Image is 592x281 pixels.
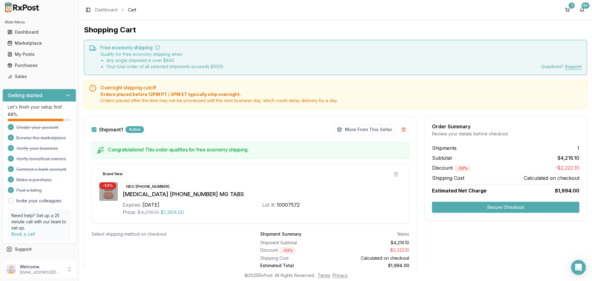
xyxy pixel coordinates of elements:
[7,62,71,68] div: Purchases
[100,97,582,104] span: Orders placed after this time may not be processed until the next business day, which could delay...
[106,64,223,70] li: Your total order of all selected shipments exceeds $ 1000
[337,262,409,269] div: $1,994.00
[106,57,223,64] li: Any single shipment is over $ 800
[160,209,184,216] span: $1,994.00
[262,201,275,209] div: Lot #:
[5,20,74,25] h2: Main Menu
[15,257,36,263] span: Feedback
[334,125,396,134] button: More From This Seller
[16,135,66,141] span: Browse the marketplace
[16,198,61,204] a: Invite your colleagues
[432,154,452,162] span: Subtotal
[2,60,76,70] button: Purchases
[432,165,471,171] span: Discount
[99,182,118,201] img: Biktarvy 50-200-25 MG TABS
[260,255,332,261] div: Shipping Cost
[16,187,42,193] span: Post a listing
[7,29,71,35] div: Dashboard
[333,273,348,278] a: Privacy
[123,209,136,216] div: Price:
[7,51,71,57] div: My Posts
[5,71,74,82] a: Sales
[5,60,74,71] a: Purchases
[16,145,58,151] span: Verify your business
[2,49,76,59] button: My Posts
[128,7,136,13] span: Cart
[2,27,76,37] button: Dashboard
[7,73,71,80] div: Sales
[108,147,404,152] h5: Congratulations! This order qualifies for free economy shipping.
[100,91,582,97] span: Orders placed before 12PM PT / 3PM ET typically ship overnight.
[318,273,330,278] a: Terms
[2,2,42,12] img: RxPost Logo
[279,247,296,254] div: - 53 %
[16,124,58,130] span: Create your account
[577,5,587,15] button: 9+
[6,264,16,274] img: User avatar
[99,171,126,177] div: Brand New
[432,131,579,137] div: Review your details before checkout
[8,104,71,110] p: Let's finish your setup first!
[2,38,76,48] button: Marketplace
[123,183,173,190] div: NDC: [PHONE_NUMBER]
[99,127,123,132] label: Shipment 1
[432,202,579,213] button: Secure Checkout
[432,124,579,129] div: Order Summary
[432,174,464,182] span: Shipping Cost
[569,2,575,9] div: 1
[557,154,579,162] span: $4,216.10
[397,231,409,237] div: 1 items
[7,40,71,46] div: Marketplace
[123,201,141,209] div: Expires:
[123,190,401,199] div: [MEDICAL_DATA] [PHONE_NUMBER] MG TABS
[100,51,223,70] div: Qualify for free economy shipping when
[100,45,582,50] h5: Free economy shipping
[5,49,74,60] a: My Posts
[555,164,579,172] span: -$2,222.10
[125,126,144,133] div: Active
[432,188,487,194] span: Estimated Net Charge
[555,187,579,194] span: $1,994.00
[337,240,409,246] div: $4,216.10
[2,72,76,81] button: Sales
[16,177,52,183] span: Make a purchase
[5,27,74,38] a: Dashboard
[577,144,579,152] span: 1
[92,231,240,237] div: Select shipping method on checkout
[20,264,63,270] p: Welcome
[260,240,332,246] div: Shipment Subtotal
[260,247,332,254] div: Discount
[260,262,332,269] div: Estimated Total
[137,209,159,216] span: $4,216.10
[142,201,159,209] div: [DATE]
[2,244,76,255] button: Support
[582,2,590,9] div: 9+
[8,92,42,99] h3: Getting started
[99,182,116,189] div: - 53 %
[16,156,66,162] span: Verify beneficial owners
[562,5,572,15] button: 1
[8,111,17,118] span: 88 %
[277,201,300,209] div: 10007572
[95,7,136,13] nav: breadcrumb
[20,270,63,275] p: [EMAIL_ADDRESS][DOMAIN_NAME]
[2,255,76,266] button: Feedback
[95,7,117,13] a: Dashboard
[432,144,457,152] span: Shipments
[541,64,582,70] div: Questions?
[337,247,409,254] div: - $2,222.10
[571,260,586,275] div: Open Intercom Messenger
[524,174,579,182] span: Calculated on checkout
[11,213,67,231] p: Need help? Set up a 25 minute call with our team to set up.
[11,231,35,237] a: Book a call
[260,231,302,237] div: Shipment Summary
[5,38,74,49] a: Marketplace
[100,85,582,90] h5: Overnight shipping cutoff
[454,165,471,172] div: - 53 %
[337,255,409,261] div: Calculated on checkout
[84,25,587,35] h1: Shopping Cart
[16,166,66,172] span: Connect a bank account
